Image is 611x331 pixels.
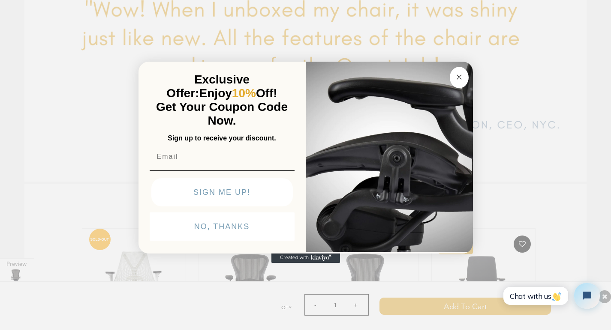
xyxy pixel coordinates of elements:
[450,67,469,88] button: Close dialog
[199,86,277,100] span: Enjoy Off!
[497,276,607,316] iframe: Tidio Chat
[151,178,293,206] button: SIGN ME UP!
[168,134,276,142] span: Sign up to receive your discount.
[156,100,288,127] span: Get Your Coupon Code Now.
[150,148,295,165] input: Email
[150,212,295,241] button: NO, THANKS
[271,253,340,263] a: Created with Klaviyo - opens in a new tab
[232,86,256,100] span: 10%
[306,60,473,252] img: 92d77583-a095-41f6-84e7-858462e0427a.jpeg
[166,73,250,100] span: Exclusive Offer:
